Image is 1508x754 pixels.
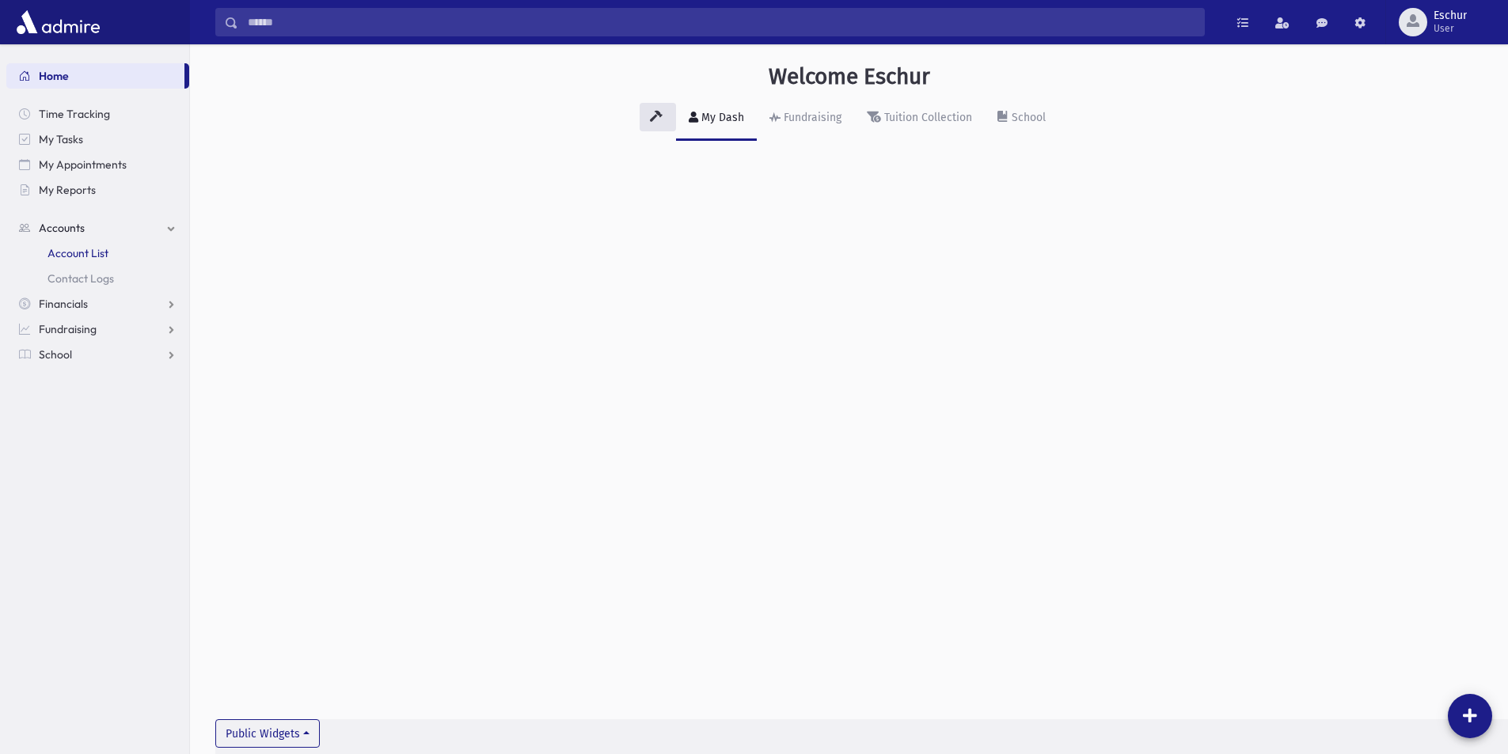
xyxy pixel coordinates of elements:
[6,241,189,266] a: Account List
[39,69,69,83] span: Home
[47,246,108,260] span: Account List
[698,111,744,124] div: My Dash
[6,127,189,152] a: My Tasks
[676,97,757,141] a: My Dash
[854,97,985,141] a: Tuition Collection
[1434,22,1467,35] span: User
[6,342,189,367] a: School
[39,132,83,146] span: My Tasks
[881,111,972,124] div: Tuition Collection
[6,266,189,291] a: Contact Logs
[39,221,85,235] span: Accounts
[6,316,189,342] a: Fundraising
[769,63,930,90] h3: Welcome Eschur
[39,322,97,336] span: Fundraising
[781,111,841,124] div: Fundraising
[1434,9,1467,22] span: Eschur
[39,157,127,172] span: My Appointments
[6,215,189,241] a: Accounts
[39,297,88,311] span: Financials
[985,97,1058,141] a: School
[6,101,189,127] a: Time Tracking
[13,6,104,38] img: AdmirePro
[215,719,320,748] button: Public Widgets
[6,177,189,203] a: My Reports
[6,63,184,89] a: Home
[1008,111,1046,124] div: School
[6,152,189,177] a: My Appointments
[39,347,72,362] span: School
[39,107,110,121] span: Time Tracking
[39,183,96,197] span: My Reports
[238,8,1204,36] input: Search
[6,291,189,316] a: Financials
[47,271,114,286] span: Contact Logs
[757,97,854,141] a: Fundraising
